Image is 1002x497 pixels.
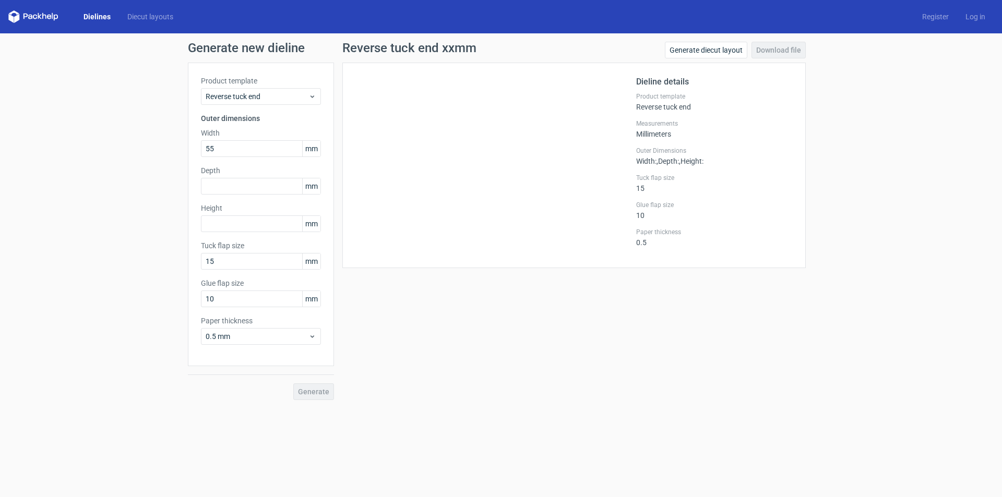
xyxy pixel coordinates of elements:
[914,11,957,22] a: Register
[302,141,320,156] span: mm
[119,11,182,22] a: Diecut layouts
[636,174,793,182] label: Tuck flap size
[636,228,793,236] label: Paper thickness
[188,42,814,54] h1: Generate new dieline
[201,316,321,326] label: Paper thickness
[342,42,476,54] h1: Reverse tuck end xxmm
[201,240,321,251] label: Tuck flap size
[302,178,320,194] span: mm
[957,11,994,22] a: Log in
[302,216,320,232] span: mm
[206,91,308,102] span: Reverse tuck end
[636,76,793,88] h2: Dieline details
[636,201,793,220] div: 10
[636,92,793,111] div: Reverse tuck end
[679,157,703,165] span: , Height :
[657,157,679,165] span: , Depth :
[636,228,793,247] div: 0.5
[302,291,320,307] span: mm
[636,92,793,101] label: Product template
[302,253,320,269] span: mm
[201,165,321,176] label: Depth
[201,113,321,124] h3: Outer dimensions
[636,119,793,138] div: Millimeters
[636,174,793,192] div: 15
[665,42,747,58] a: Generate diecut layout
[206,331,308,342] span: 0.5 mm
[201,128,321,138] label: Width
[636,119,793,128] label: Measurements
[636,157,657,165] span: Width :
[201,203,321,213] label: Height
[201,278,321,288] label: Glue flap size
[636,201,793,209] label: Glue flap size
[75,11,119,22] a: Dielines
[636,147,793,155] label: Outer Dimensions
[201,76,321,86] label: Product template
